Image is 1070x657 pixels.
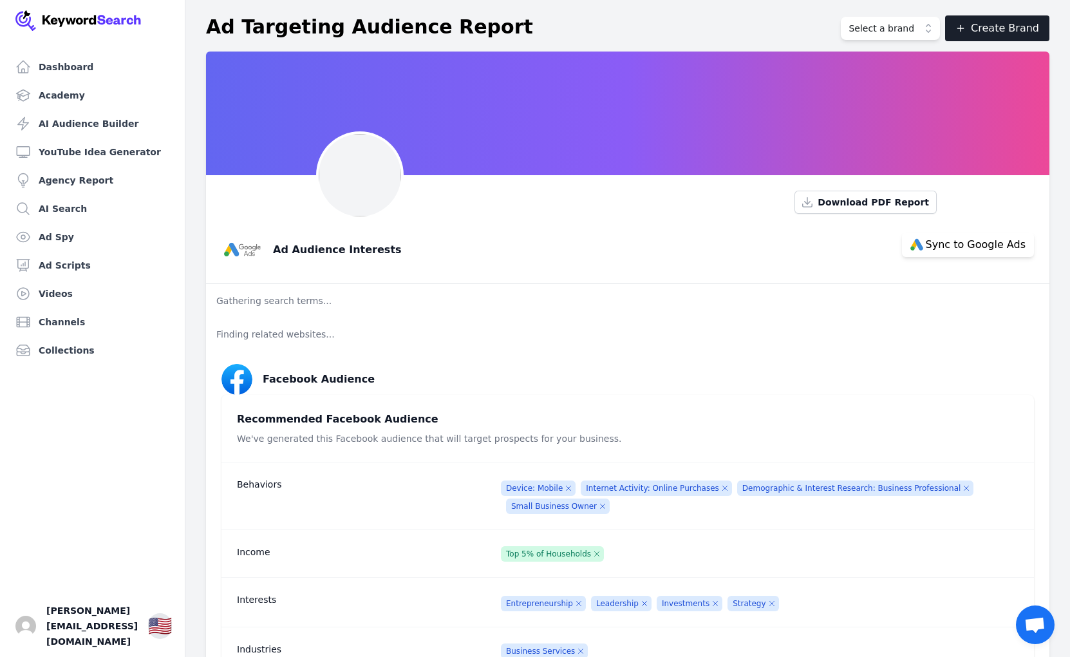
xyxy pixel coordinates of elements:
span: Small Business Owner [506,499,610,514]
a: Agency Report [10,167,174,193]
dt: Income [237,546,491,562]
h3: Recommended Facebook Audience [237,410,622,428]
dt: Behaviors [237,478,491,514]
p: Gathering search terms... [206,284,1049,318]
a: Academy [10,82,174,108]
button: 🇺🇸 [148,613,172,639]
p: We've generated this Facebook audience that will target prospects for your business. [237,431,622,446]
h3: Facebook Audience [263,372,375,387]
button: Open user button [15,616,36,636]
img: Greg Kopyltsov [15,616,36,636]
a: AI Search [10,196,174,222]
img: Your Company [15,10,142,31]
span: Internet Activity: Online Purchases [581,481,732,496]
div: 🇺🇸 [148,614,172,638]
span: Entrepreneurship [501,596,586,611]
a: Dashboard [10,54,174,80]
button: Select a brand [841,17,940,40]
a: AI Audience Builder [10,111,174,137]
button: Create Brand [945,15,1049,41]
a: Ad Scripts [10,252,174,278]
span: Download PDF Report [818,196,929,209]
h3: Ad Audience Interests [273,242,402,258]
a: Ad Spy [10,224,174,250]
button: Sync to Google Ads [902,233,1034,257]
a: Channels [10,309,174,335]
a: YouTube Idea Generator [10,139,174,165]
span: [PERSON_NAME][EMAIL_ADDRESS][DOMAIN_NAME] [46,603,138,649]
span: Strategy [727,596,778,611]
span: Sync to Google Ads [926,240,1026,250]
span: Select a brand [849,22,914,35]
div: Open chat [1016,605,1055,644]
span: Demographic & Interest Research: Business Professional [737,481,974,496]
span: Device: Mobile [501,481,576,496]
button: Download PDF Report [794,191,937,214]
a: Collections [10,338,174,363]
span: Investments [657,596,722,611]
p: Finding related websites... [206,318,1049,351]
dt: Interests [237,593,491,611]
span: Leadership [591,596,652,611]
span: Top 5% of Households [501,546,604,562]
h1: Ad Targeting Audience Report [206,15,533,41]
a: Videos [10,281,174,307]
